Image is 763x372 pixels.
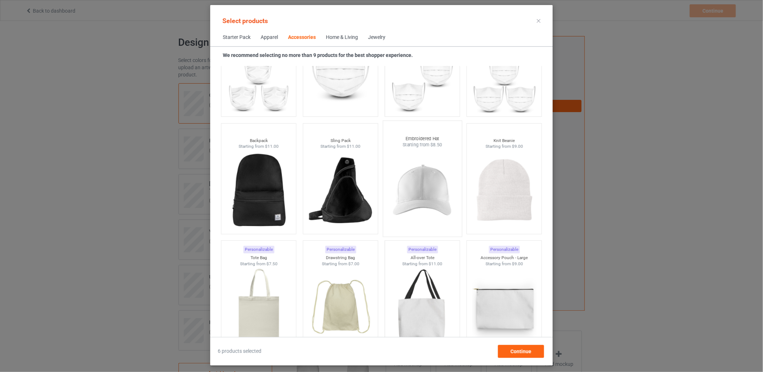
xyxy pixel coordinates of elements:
img: regular.jpg [308,150,373,230]
div: Starting from [221,261,296,267]
span: Starter Pack [218,29,256,46]
img: regular.jpg [308,32,373,113]
span: $9.00 [512,261,523,266]
div: Starting from [467,143,542,150]
img: regular.jpg [226,150,291,230]
div: Home & Living [326,34,358,41]
div: Apparel [261,34,278,41]
span: Continue [511,349,532,354]
div: Personalizable [407,246,438,253]
div: All-over Tote [385,255,460,261]
div: Starting from [303,143,378,150]
span: 6 products selected [218,348,261,355]
div: Sling Pack [303,138,378,144]
div: Continue [498,345,544,358]
div: Starting from [303,261,378,267]
div: Starting from [383,142,462,148]
div: Accessories [288,34,316,41]
div: Drawstring Bag [303,255,378,261]
img: regular.jpg [472,150,537,230]
div: Embroidered Hat [383,136,462,142]
div: Accessory Pouch - Large [467,255,542,261]
div: Tote Bag [221,255,296,261]
div: Personalizable [489,246,520,253]
div: Personalizable [325,246,356,253]
span: Select products [222,17,268,25]
img: regular.jpg [308,267,373,347]
span: $11.00 [347,144,361,149]
span: $11.00 [429,261,442,266]
div: Jewelry [368,34,385,41]
div: Starting from [385,261,460,267]
strong: We recommend selecting no more than 9 products for the best shopper experience. [223,52,413,58]
span: $11.00 [265,144,279,149]
div: Starting from [221,143,296,150]
span: $8.50 [431,142,442,147]
div: Personalizable [243,246,274,253]
img: regular.jpg [472,267,537,347]
div: Knit Beanie [467,138,542,144]
div: Starting from [467,261,542,267]
div: Backpack [221,138,296,144]
span: $9.00 [512,144,523,149]
span: $7.00 [348,261,360,266]
img: regular.jpg [226,32,291,113]
img: regular.jpg [390,267,455,347]
img: regular.jpg [226,267,291,347]
img: regular.jpg [472,32,537,113]
span: $7.50 [266,261,278,266]
img: regular.jpg [388,148,456,233]
img: regular.jpg [390,32,455,113]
